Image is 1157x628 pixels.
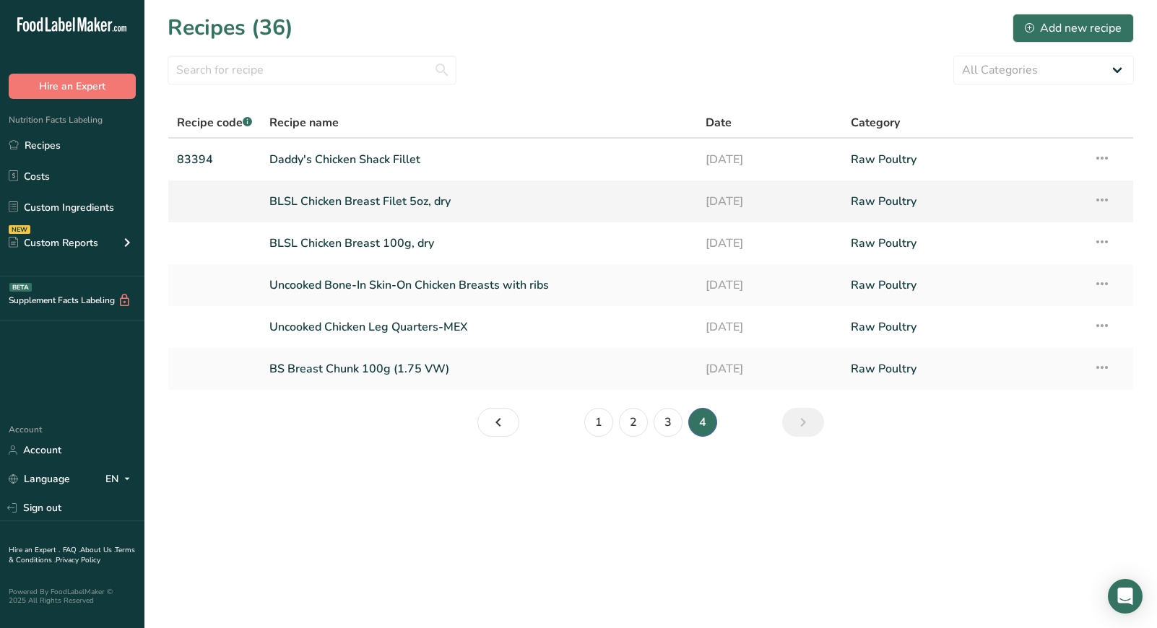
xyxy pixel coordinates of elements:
[177,144,252,175] a: 83394
[851,114,900,131] span: Category
[619,408,648,437] a: Page 2.
[9,225,30,234] div: NEW
[851,186,1075,217] a: Raw Poultry
[168,56,456,84] input: Search for recipe
[9,283,32,292] div: BETA
[706,114,732,131] span: Date
[1025,19,1122,37] div: Add new recipe
[851,228,1075,258] a: Raw Poultry
[706,186,833,217] a: [DATE]
[269,228,688,258] a: BLSL Chicken Breast 100g, dry
[9,466,70,492] a: Language
[269,114,339,131] span: Recipe name
[63,545,80,555] a: FAQ .
[706,270,833,300] a: [DATE]
[269,186,688,217] a: BLSL Chicken Breast Filet 5oz, dry
[654,408,682,437] a: Page 3.
[706,228,833,258] a: [DATE]
[851,144,1075,175] a: Raw Poultry
[9,235,98,250] div: Custom Reports
[9,74,136,99] button: Hire an Expert
[782,408,824,437] a: Page 5.
[706,354,833,384] a: [DATE]
[584,408,613,437] a: Page 1.
[9,588,136,605] div: Powered By FoodLabelMaker © 2025 All Rights Reserved
[1108,579,1143,614] div: Open Intercom Messenger
[168,12,293,44] h1: Recipes (36)
[851,270,1075,300] a: Raw Poultry
[177,115,252,131] span: Recipe code
[706,144,833,175] a: [DATE]
[269,312,688,342] a: Uncooked Chicken Leg Quarters-MEX
[706,312,833,342] a: [DATE]
[269,270,688,300] a: Uncooked Bone-In Skin-On Chicken Breasts with ribs
[56,555,100,565] a: Privacy Policy
[269,144,688,175] a: Daddy's Chicken Shack Fillet
[105,471,136,488] div: EN
[477,408,519,437] a: Page 3.
[9,545,60,555] a: Hire an Expert .
[80,545,115,555] a: About Us .
[269,354,688,384] a: BS Breast Chunk 100g (1.75 VW)
[851,354,1075,384] a: Raw Poultry
[851,312,1075,342] a: Raw Poultry
[9,545,135,565] a: Terms & Conditions .
[1013,14,1134,43] button: Add new recipe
